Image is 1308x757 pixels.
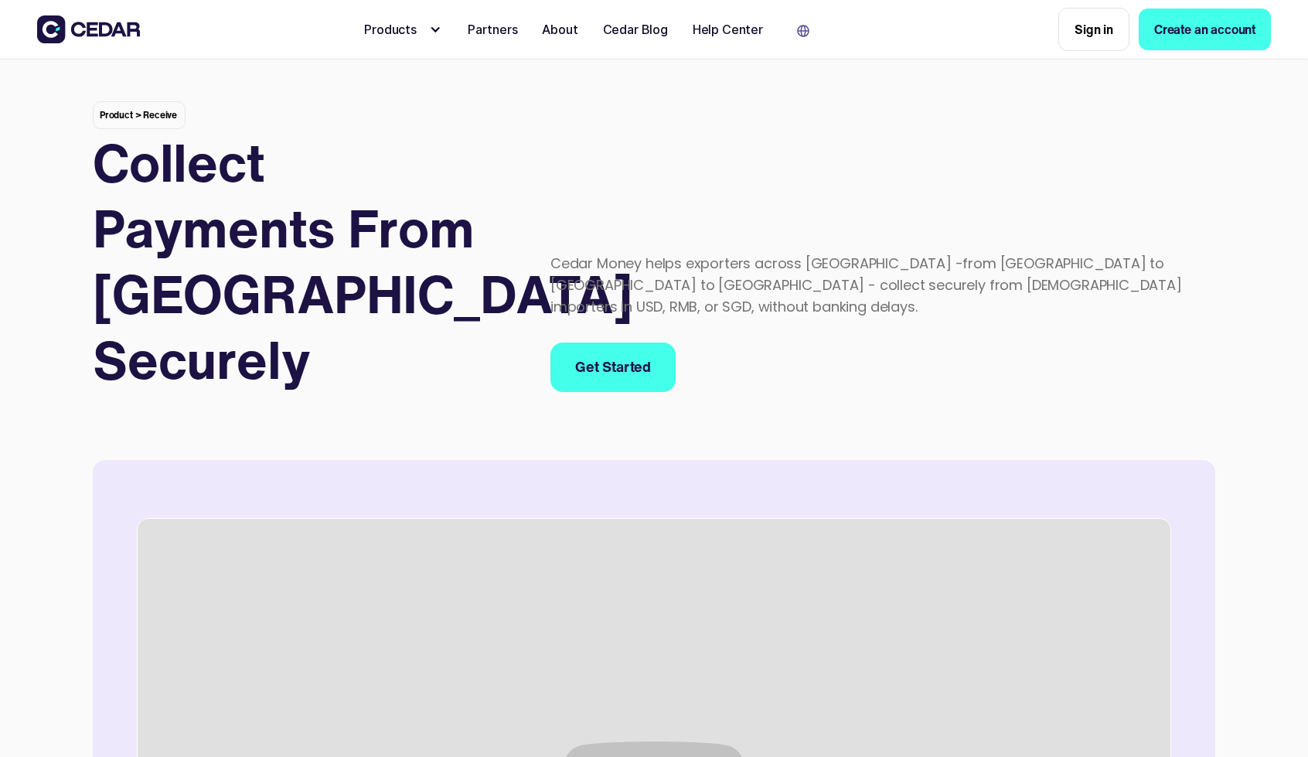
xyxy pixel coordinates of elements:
[550,343,676,392] a: Get Started
[93,124,633,397] strong: Collect Payments From [GEOGRAPHIC_DATA] Securely
[542,20,577,39] div: About
[603,20,668,39] div: Cedar Blog
[468,20,518,39] div: Partners
[597,12,674,46] a: Cedar Blog
[536,12,584,46] a: About
[1075,20,1113,39] div: Sign in
[797,25,809,37] img: world icon
[462,12,524,46] a: Partners
[93,101,186,129] div: Product > Receive
[364,20,424,39] div: Products
[358,14,449,45] div: Products
[550,253,1215,318] div: Cedar Money helps exporters across [GEOGRAPHIC_DATA] -from [GEOGRAPHIC_DATA] to [GEOGRAPHIC_DATA]...
[686,12,769,46] a: Help Center
[1058,8,1129,51] a: Sign in
[693,20,763,39] div: Help Center
[1139,9,1271,50] a: Create an account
